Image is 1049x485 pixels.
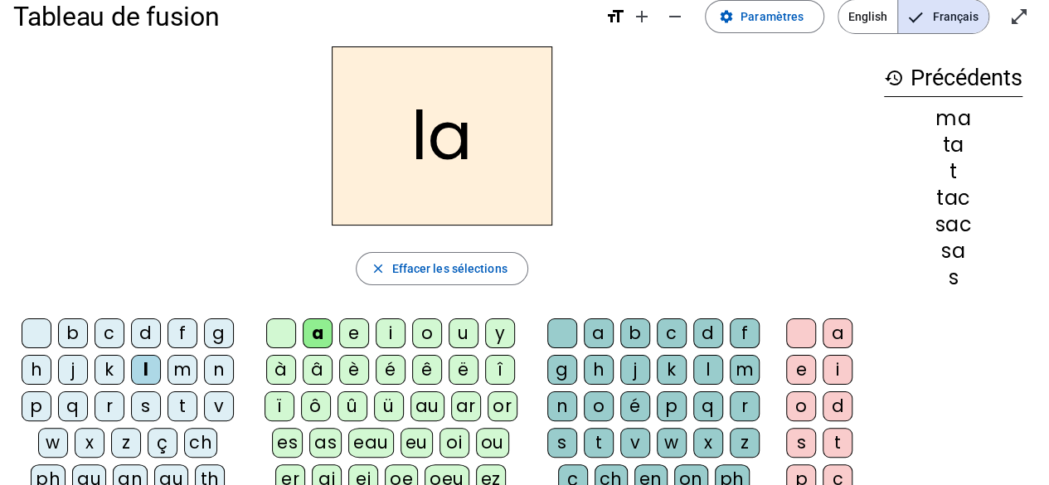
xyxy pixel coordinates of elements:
[303,318,333,348] div: a
[693,318,723,348] div: d
[786,428,816,458] div: s
[730,391,760,421] div: r
[693,355,723,385] div: l
[547,391,577,421] div: n
[719,9,734,24] mat-icon: settings
[657,391,687,421] div: p
[412,355,442,385] div: ê
[339,318,369,348] div: e
[58,318,88,348] div: b
[58,355,88,385] div: j
[95,355,124,385] div: k
[632,7,652,27] mat-icon: add
[376,318,406,348] div: i
[884,109,1022,129] div: ma
[657,355,687,385] div: k
[391,259,507,279] span: Effacer les sélections
[339,355,369,385] div: è
[401,428,433,458] div: eu
[730,428,760,458] div: z
[95,318,124,348] div: c
[111,428,141,458] div: z
[605,7,625,27] mat-icon: format_size
[823,428,852,458] div: t
[168,391,197,421] div: t
[1009,7,1029,27] mat-icon: open_in_full
[148,428,177,458] div: ç
[884,60,1022,97] h3: Précédents
[620,391,650,421] div: é
[823,318,852,348] div: a
[38,428,68,458] div: w
[168,355,197,385] div: m
[884,162,1022,182] div: t
[204,318,234,348] div: g
[884,135,1022,155] div: ta
[131,355,161,385] div: l
[22,355,51,385] div: h
[131,391,161,421] div: s
[476,428,509,458] div: ou
[884,215,1022,235] div: sac
[303,355,333,385] div: â
[440,428,469,458] div: oi
[693,428,723,458] div: x
[451,391,481,421] div: ar
[272,428,303,458] div: es
[266,355,296,385] div: à
[485,318,515,348] div: y
[488,391,517,421] div: or
[884,268,1022,288] div: s
[547,428,577,458] div: s
[693,391,723,421] div: q
[338,391,367,421] div: û
[823,391,852,421] div: d
[485,355,515,385] div: î
[370,261,385,276] mat-icon: close
[620,428,650,458] div: v
[584,355,614,385] div: h
[665,7,685,27] mat-icon: remove
[823,355,852,385] div: i
[657,428,687,458] div: w
[741,7,804,27] span: Paramètres
[412,318,442,348] div: o
[204,355,234,385] div: n
[410,391,444,421] div: au
[657,318,687,348] div: c
[22,391,51,421] div: p
[547,355,577,385] div: g
[620,318,650,348] div: b
[348,428,394,458] div: eau
[75,428,104,458] div: x
[449,355,478,385] div: ë
[58,391,88,421] div: q
[131,318,161,348] div: d
[204,391,234,421] div: v
[184,428,217,458] div: ch
[309,428,342,458] div: as
[730,355,760,385] div: m
[301,391,331,421] div: ô
[265,391,294,421] div: ï
[786,355,816,385] div: e
[95,391,124,421] div: r
[730,318,760,348] div: f
[620,355,650,385] div: j
[884,241,1022,261] div: sa
[884,68,904,88] mat-icon: history
[332,46,552,226] h2: la
[356,252,527,285] button: Effacer les sélections
[584,428,614,458] div: t
[376,355,406,385] div: é
[884,188,1022,208] div: tac
[374,391,404,421] div: ü
[584,318,614,348] div: a
[786,391,816,421] div: o
[584,391,614,421] div: o
[168,318,197,348] div: f
[449,318,478,348] div: u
